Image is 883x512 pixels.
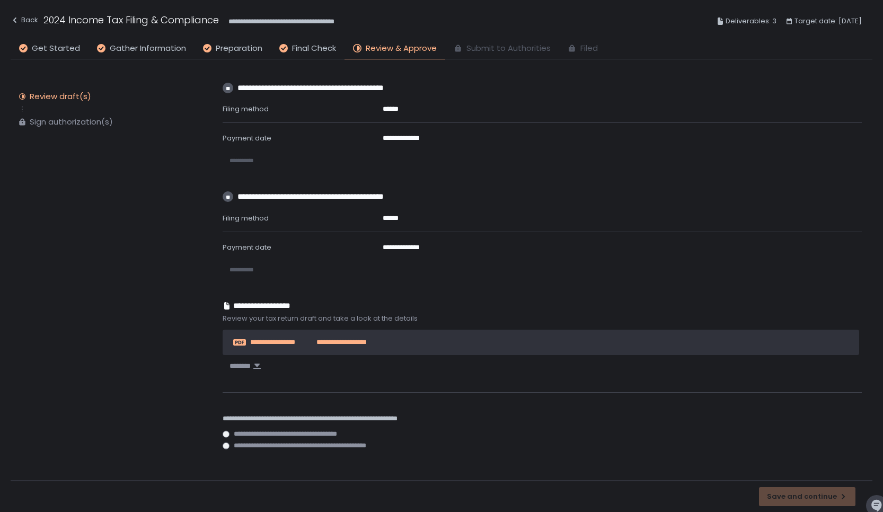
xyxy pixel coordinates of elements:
h1: 2024 Income Tax Filing & Compliance [43,13,219,27]
button: Back [11,13,38,30]
span: Get Started [32,42,80,55]
span: Deliverables: 3 [726,15,776,28]
span: Review & Approve [366,42,437,55]
span: Final Check [292,42,336,55]
span: Filed [580,42,598,55]
div: Review draft(s) [30,91,91,102]
span: Preparation [216,42,262,55]
div: Sign authorization(s) [30,117,113,127]
span: Submit to Authorities [466,42,551,55]
span: Filing method [223,213,269,223]
div: Back [11,14,38,27]
span: Payment date [223,133,271,143]
span: Gather Information [110,42,186,55]
span: Target date: [DATE] [794,15,862,28]
span: Filing method [223,104,269,114]
span: Review your tax return draft and take a look at the details [223,314,862,323]
span: Payment date [223,242,271,252]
